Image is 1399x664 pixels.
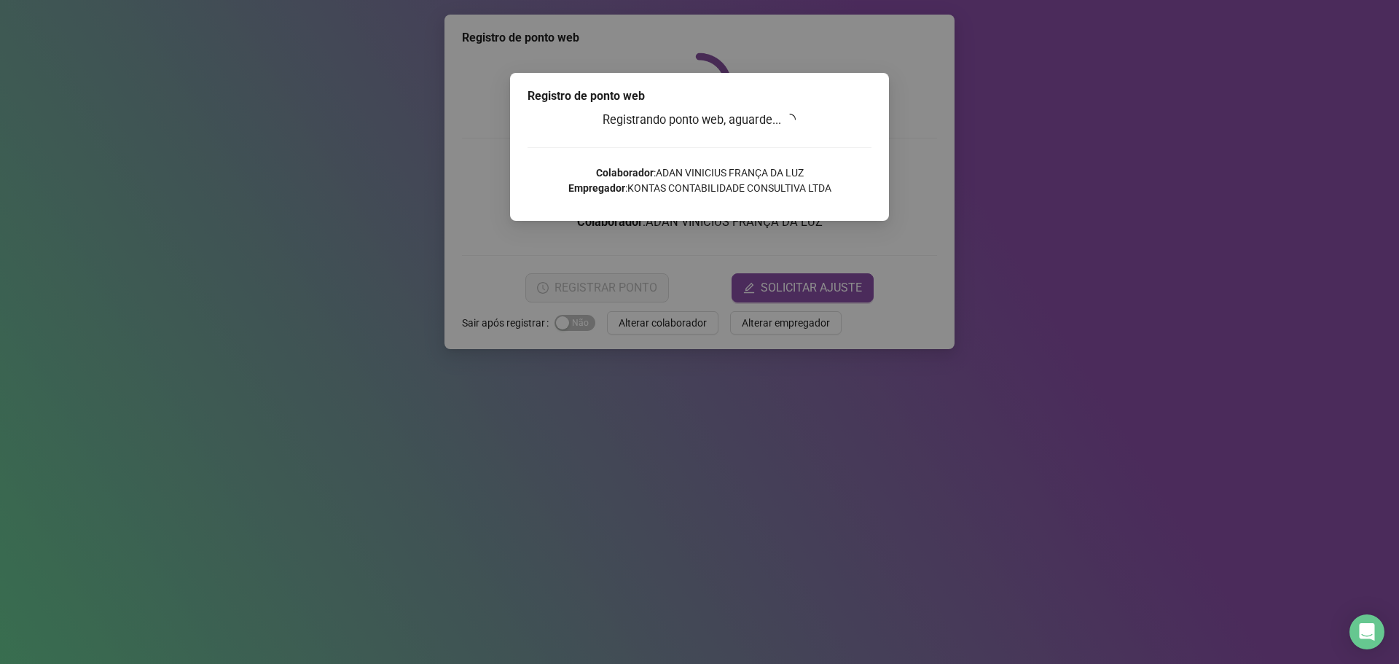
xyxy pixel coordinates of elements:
[1349,614,1384,649] div: Open Intercom Messenger
[528,165,871,196] p: : ADAN VINICIUS FRANÇA DA LUZ : KONTAS CONTABILIDADE CONSULTIVA LTDA
[596,167,654,179] strong: Colaborador
[528,111,871,130] h3: Registrando ponto web, aguarde...
[528,87,871,105] div: Registro de ponto web
[783,112,799,128] span: loading
[568,182,625,194] strong: Empregador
